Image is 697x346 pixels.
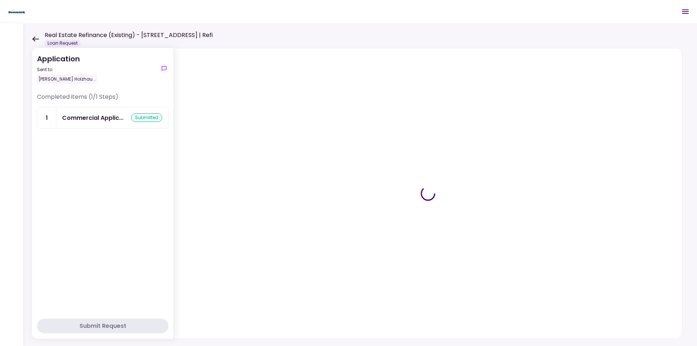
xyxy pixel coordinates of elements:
[45,31,213,40] h1: Real Estate Refinance (Existing) - [STREET_ADDRESS] | Refi
[45,40,81,47] div: Loan Request
[37,93,168,107] div: Completed items (1/1 Steps)
[131,113,162,122] div: submitted
[677,3,694,20] button: Open menu
[37,319,168,333] button: Submit Request
[37,74,97,84] div: [PERSON_NAME] Holzhau...
[160,64,168,73] button: show-messages
[37,107,56,128] div: 1
[37,53,97,84] div: Application
[62,113,123,122] div: Commercial Application
[7,6,27,17] img: Partner icon
[37,107,168,129] a: 1Commercial Applicationsubmitted
[37,66,97,73] div: Sent to:
[80,322,126,330] div: Submit Request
